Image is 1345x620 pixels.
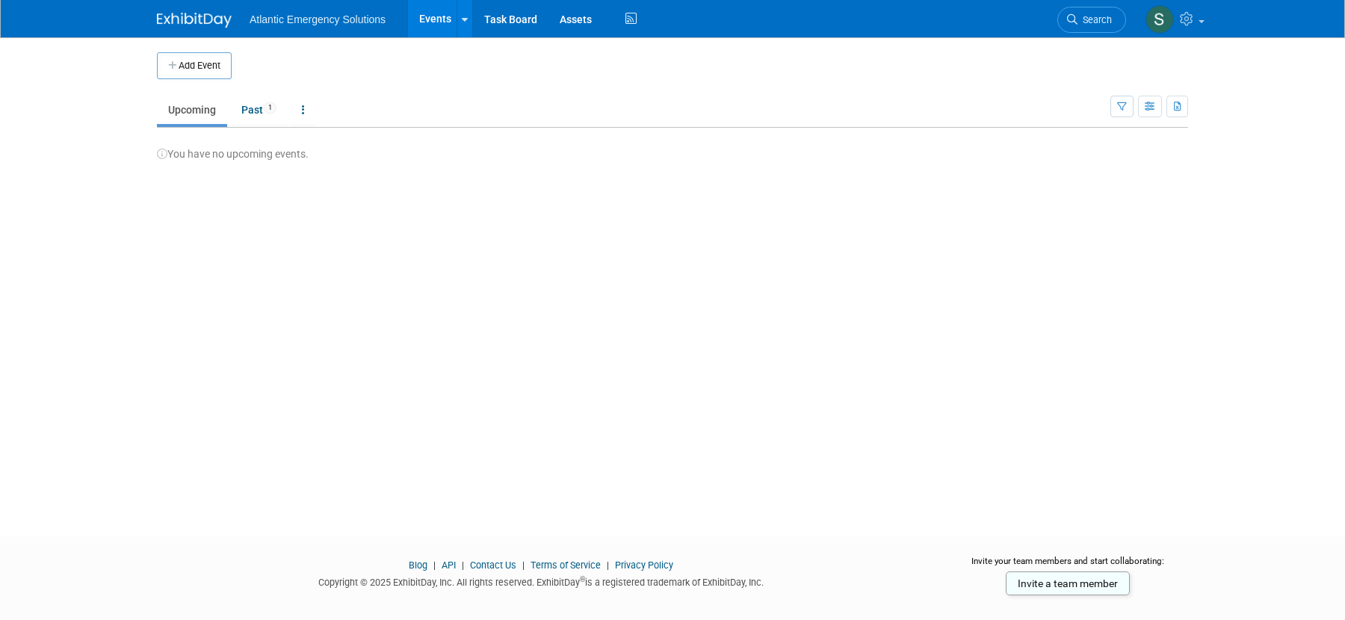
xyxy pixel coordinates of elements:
a: Search [1057,7,1126,33]
span: Atlantic Emergency Solutions [250,13,386,25]
span: | [430,559,439,571]
span: Search [1077,14,1112,25]
span: 1 [264,102,276,114]
a: Past1 [230,96,288,124]
img: ExhibitDay [157,13,232,28]
button: Add Event [157,52,232,79]
div: Copyright © 2025 ExhibitDay, Inc. All rights reserved. ExhibitDay is a registered trademark of Ex... [157,572,925,589]
a: Upcoming [157,96,227,124]
span: | [519,559,528,571]
span: | [458,559,468,571]
a: API [442,559,456,571]
a: Invite a team member [1006,571,1130,595]
div: Invite your team members and start collaborating: [947,555,1189,577]
a: Contact Us [470,559,516,571]
a: Blog [409,559,427,571]
sup: ® [580,575,585,583]
span: | [603,559,613,571]
a: Privacy Policy [615,559,673,571]
span: You have no upcoming events. [157,148,309,160]
a: Terms of Service [531,559,601,571]
img: Stephanie Hood [1145,5,1174,34]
